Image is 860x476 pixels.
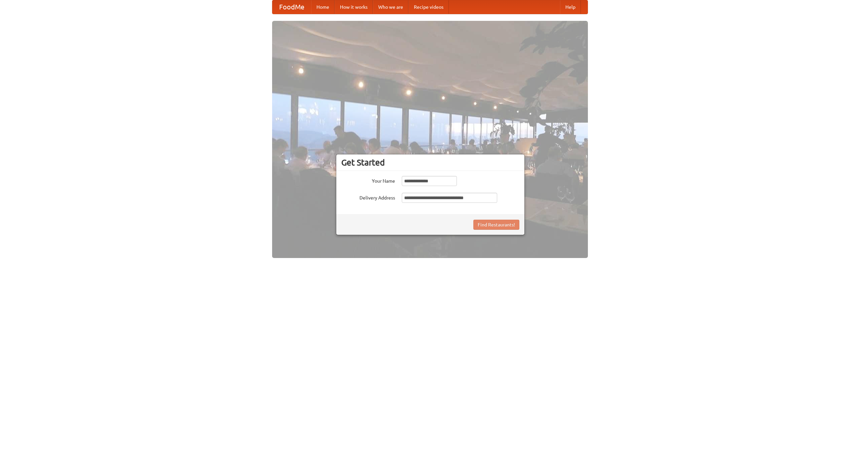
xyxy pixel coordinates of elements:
label: Your Name [341,176,395,184]
a: Home [311,0,335,14]
a: Recipe videos [408,0,449,14]
h3: Get Started [341,157,519,168]
button: Find Restaurants! [473,220,519,230]
a: Help [560,0,581,14]
label: Delivery Address [341,193,395,201]
a: FoodMe [272,0,311,14]
a: Who we are [373,0,408,14]
a: How it works [335,0,373,14]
